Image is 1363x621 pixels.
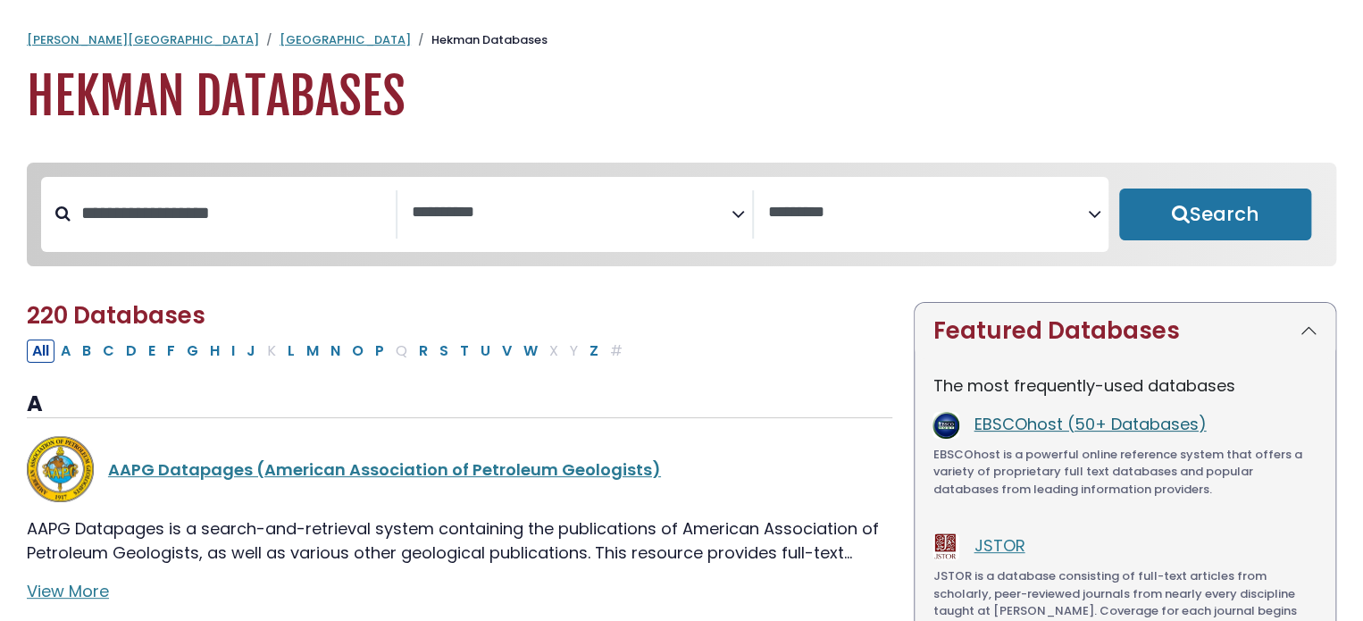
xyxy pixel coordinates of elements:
button: Filter Results B [77,340,96,363]
button: Filter Results E [143,340,161,363]
button: Filter Results M [301,340,324,363]
a: [PERSON_NAME][GEOGRAPHIC_DATA] [27,31,259,48]
button: Filter Results V [497,340,517,363]
button: Featured Databases [915,303,1335,359]
button: Filter Results H [205,340,225,363]
button: Filter Results O [347,340,369,363]
input: Search database by title or keyword [71,198,396,228]
button: Filter Results R [414,340,433,363]
a: View More [27,580,109,602]
nav: breadcrumb [27,31,1336,49]
button: Filter Results U [475,340,496,363]
textarea: Search [412,204,732,222]
h1: Hekman Databases [27,67,1336,127]
p: AAPG Datapages is a search-and-retrieval system containing the publications of American Associati... [27,516,892,565]
a: AAPG Datapages (American Association of Petroleum Geologists) [108,458,661,481]
button: Filter Results C [97,340,120,363]
p: The most frequently-used databases [932,373,1317,398]
button: Filter Results P [370,340,389,363]
button: Filter Results A [55,340,76,363]
button: Filter Results W [518,340,543,363]
button: Filter Results J [241,340,261,363]
li: Hekman Databases [411,31,548,49]
div: Alpha-list to filter by first letter of database name [27,339,630,361]
a: JSTOR [974,534,1024,557]
button: Filter Results N [325,340,346,363]
button: Filter Results G [181,340,204,363]
p: EBSCOhost is a powerful online reference system that offers a variety of proprietary full text da... [932,446,1317,499]
button: All [27,340,54,363]
h3: A [27,391,892,418]
button: Filter Results I [226,340,240,363]
button: Submit for Search Results [1119,189,1311,240]
button: Filter Results L [282,340,300,363]
button: Filter Results S [434,340,454,363]
textarea: Search [768,204,1088,222]
button: Filter Results D [121,340,142,363]
nav: Search filters [27,163,1336,266]
button: Filter Results F [162,340,180,363]
span: 220 Databases [27,299,205,331]
a: EBSCOhost (50+ Databases) [974,413,1206,435]
a: [GEOGRAPHIC_DATA] [280,31,411,48]
button: Filter Results T [455,340,474,363]
button: Filter Results Z [584,340,604,363]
